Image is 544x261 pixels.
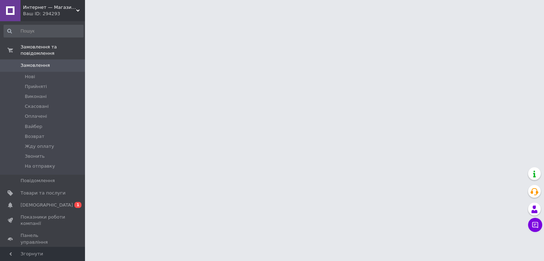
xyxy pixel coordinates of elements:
[4,25,84,37] input: Пошук
[23,11,85,17] div: Ваш ID: 294293
[528,218,542,232] button: Чат з покупцем
[25,74,35,80] span: Нові
[21,178,55,184] span: Повідомлення
[25,133,44,140] span: Возврат
[25,143,54,150] span: Жду оплату
[21,232,66,245] span: Панель управління
[25,83,47,90] span: Прийняті
[25,153,45,159] span: Звонить
[21,44,85,57] span: Замовлення та повідомлення
[21,214,66,227] span: Показники роботи компанії
[25,123,42,130] span: Вайбер
[23,4,76,11] span: Интернет — Магазин «Мarket-shop»
[25,103,49,110] span: Скасовані
[74,202,81,208] span: 1
[21,62,50,69] span: Замовлення
[25,163,55,169] span: На отправку
[21,202,73,208] span: [DEMOGRAPHIC_DATA]
[21,190,66,196] span: Товари та послуги
[25,113,47,120] span: Оплачені
[25,93,47,100] span: Виконані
